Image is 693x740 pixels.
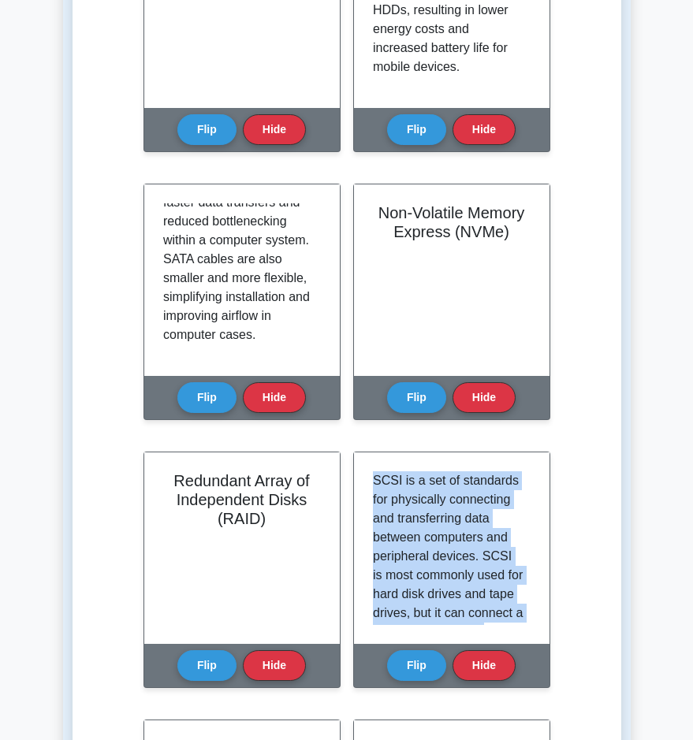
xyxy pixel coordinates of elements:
button: Hide [453,382,516,413]
button: Hide [243,114,306,145]
button: Flip [177,114,237,145]
button: Hide [453,650,516,681]
button: Flip [387,382,446,413]
button: Flip [387,650,446,681]
button: Hide [243,650,306,681]
button: Flip [177,650,237,681]
button: Hide [453,114,516,145]
button: Flip [387,114,446,145]
button: Flip [177,382,237,413]
button: Hide [243,382,306,413]
h2: Non-Volatile Memory Express (NVMe) [373,203,531,241]
h2: Redundant Array of Independent Disks (RAID) [163,471,321,528]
